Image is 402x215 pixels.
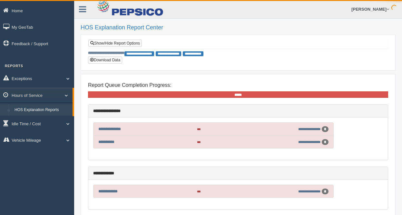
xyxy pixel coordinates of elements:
[88,56,122,64] button: Download Data
[12,116,73,127] a: HOS Violation Audit Reports
[81,25,396,31] h2: HOS Explanation Report Center
[88,82,388,88] h4: Report Queue Completion Progress:
[12,104,73,116] a: HOS Explanation Reports
[88,40,142,47] a: Show/Hide Report Options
